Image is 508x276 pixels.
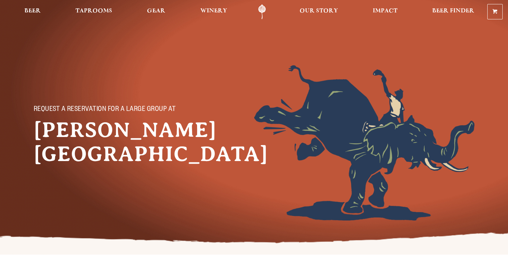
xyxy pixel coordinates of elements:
a: Impact [368,4,402,19]
h1: [PERSON_NAME][GEOGRAPHIC_DATA] [34,118,194,166]
a: Winery [196,4,231,19]
a: Beer [20,4,45,19]
span: Our Story [300,8,338,14]
a: Odell Home [249,4,275,19]
img: Foreground404 [254,65,475,221]
span: Winery [200,8,227,14]
a: Beer Finder [428,4,479,19]
span: Impact [373,8,397,14]
span: Beer Finder [432,8,474,14]
p: Request a reservation for a large group at [34,106,181,114]
span: Gear [147,8,165,14]
a: Gear [143,4,170,19]
span: Beer [24,8,41,14]
span: Taprooms [75,8,112,14]
a: Our Story [295,4,342,19]
a: Taprooms [71,4,117,19]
